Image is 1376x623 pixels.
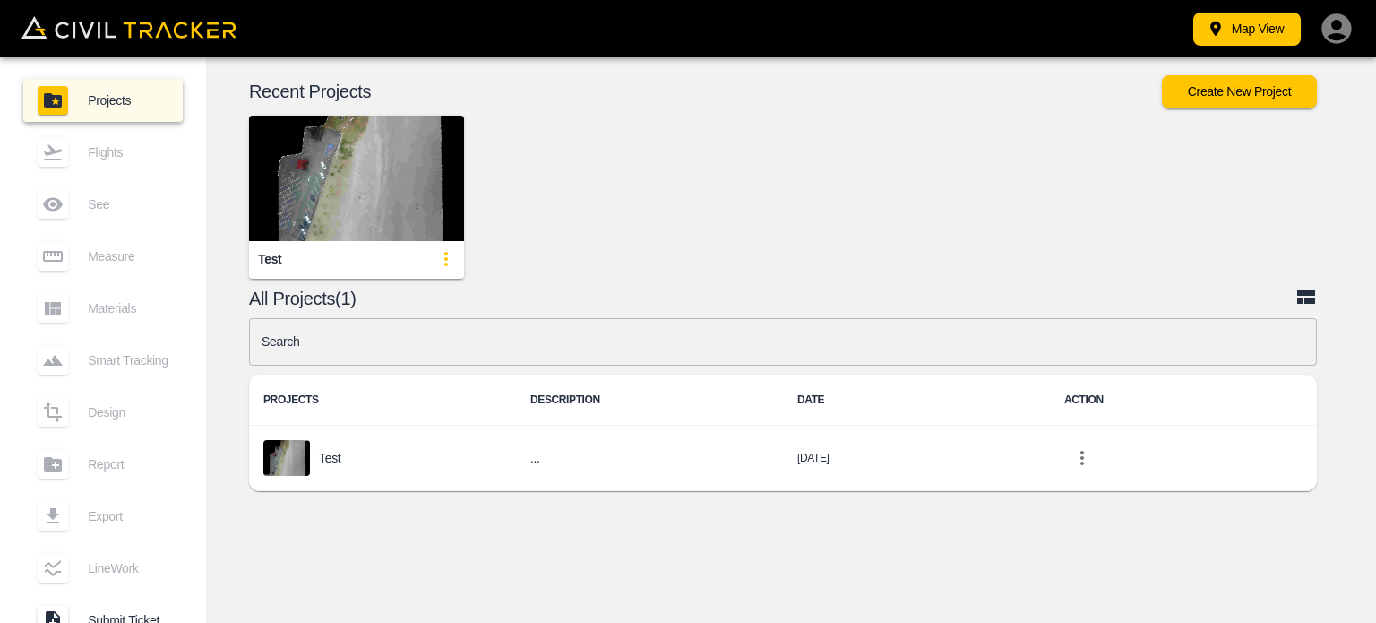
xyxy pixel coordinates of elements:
[249,375,516,426] th: PROJECTS
[1193,13,1301,46] button: Map View
[88,93,168,108] span: Projects
[319,451,340,465] p: test
[249,375,1317,491] table: project-list-table
[21,16,236,39] img: Civil Tracker
[23,79,183,122] a: Projects
[263,440,310,476] img: project-image
[249,84,1162,99] p: Recent Projects
[1050,375,1317,426] th: ACTION
[249,291,1295,306] p: All Projects(1)
[249,116,464,241] img: test
[516,375,783,426] th: DESCRIPTION
[530,447,769,470] h6: ...
[1162,75,1317,108] button: Create New Project
[783,375,1050,426] th: DATE
[783,426,1050,491] td: [DATE]
[258,251,281,268] div: test
[428,241,464,277] button: update-card-details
